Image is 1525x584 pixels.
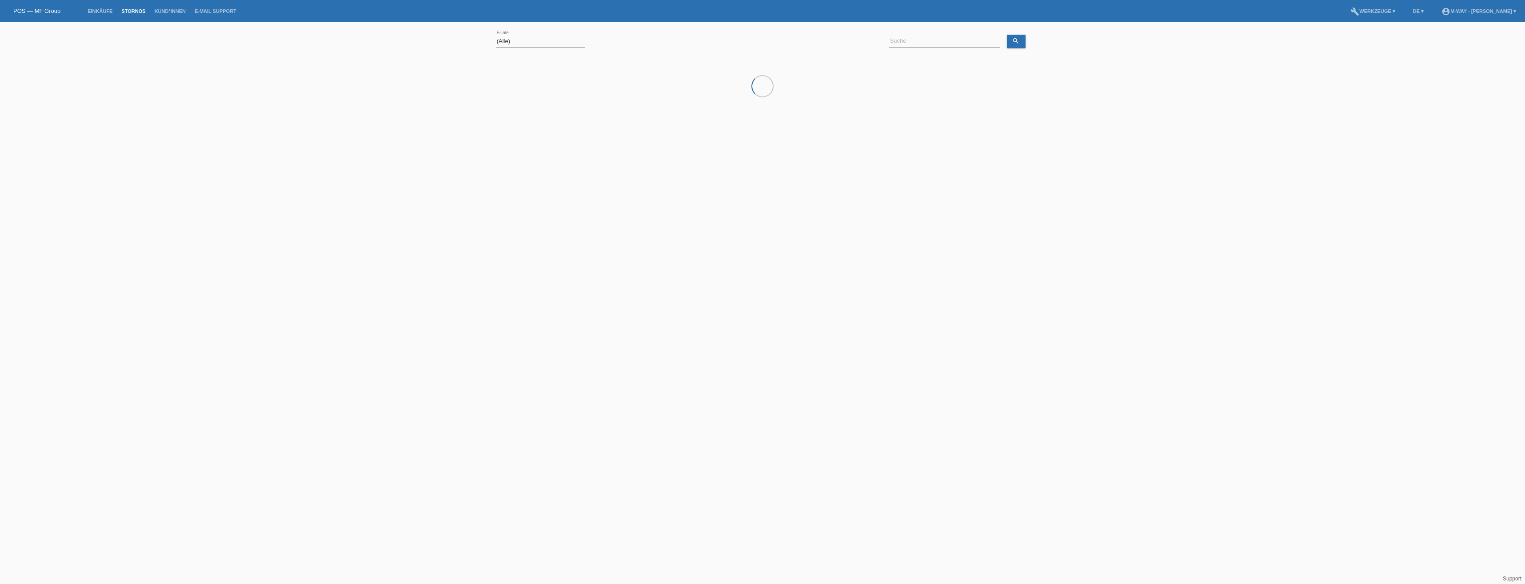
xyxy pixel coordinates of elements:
i: build [1350,7,1359,16]
a: E-Mail Support [190,8,241,14]
a: DE ▾ [1409,8,1428,14]
i: search [1012,37,1019,44]
a: Einkäufe [83,8,117,14]
a: account_circlem-way - [PERSON_NAME] ▾ [1437,8,1521,14]
a: search [1007,35,1026,48]
a: POS — MF Group [13,8,60,14]
a: buildWerkzeuge ▾ [1346,8,1400,14]
i: account_circle [1441,7,1450,16]
a: Kund*innen [150,8,190,14]
a: Stornos [117,8,150,14]
a: Support [1503,576,1521,582]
